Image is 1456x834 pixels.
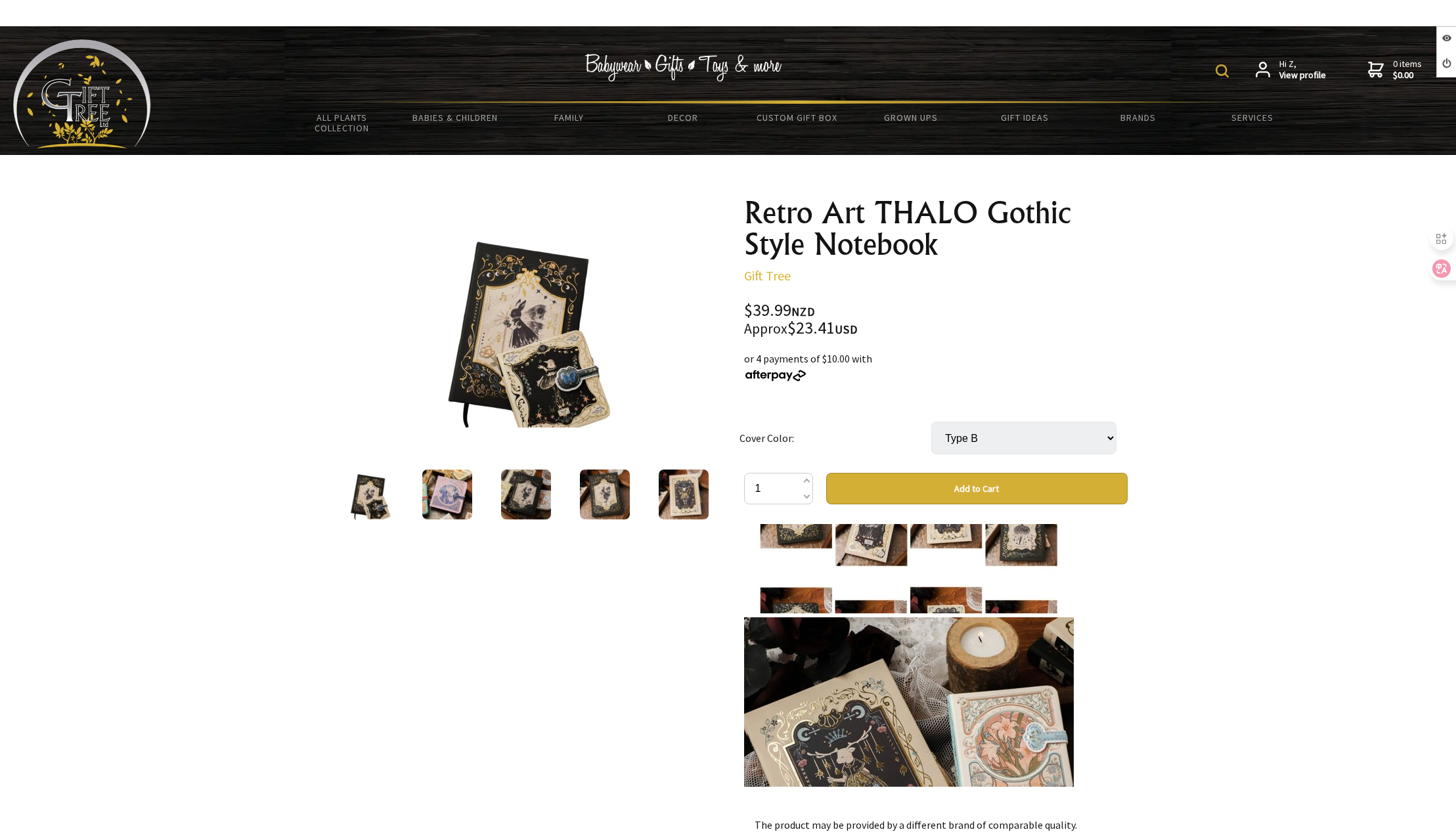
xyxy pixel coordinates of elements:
[585,54,782,81] img: Babywear - Gifts - Toys & more
[13,39,151,148] img: Babyware - Gifts - Toys and more...
[512,104,626,131] a: Family
[744,370,807,382] img: Afterpay
[343,470,393,519] img: Retro Art THALO Gothic Style Notebook
[501,470,551,519] img: Retro Art THALO Gothic Style Notebook
[826,473,1128,504] button: Add to Cart
[739,403,931,473] td: Cover Color:
[626,104,739,131] a: Decor
[967,104,1081,131] a: Gift Ideas
[399,104,512,131] a: Babies & Children
[1279,58,1326,81] span: Hi Z,
[1256,58,1326,81] a: Hi Z,View profile
[580,470,630,519] img: Retro Art THALO Gothic Style Notebook
[740,104,854,131] a: Custom Gift Box
[1216,64,1229,77] img: product search
[1279,70,1326,81] strong: View profile
[791,304,815,319] span: NZD
[744,302,1128,338] div: $39.99 $23.41
[1393,70,1422,81] strong: $0.00
[1393,58,1422,81] span: 0 items
[835,322,858,337] span: USD
[285,104,399,142] a: All Plants Collection
[422,470,472,519] img: Retro Art THALO Gothic Style Notebook
[1195,104,1309,131] a: Services
[1368,58,1422,81] a: 0 items$0.00
[744,320,787,338] small: Approx
[744,351,1128,382] div: or 4 payments of $10.00 with
[744,197,1128,260] h1: Retro Art THALO Gothic Style Notebook
[854,104,967,131] a: Grown Ups
[744,267,791,284] a: Gift Tree
[659,470,709,519] img: Retro Art THALO Gothic Style Notebook
[1082,104,1195,131] a: Brands
[418,223,623,428] img: Retro Art THALO Gothic Style Notebook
